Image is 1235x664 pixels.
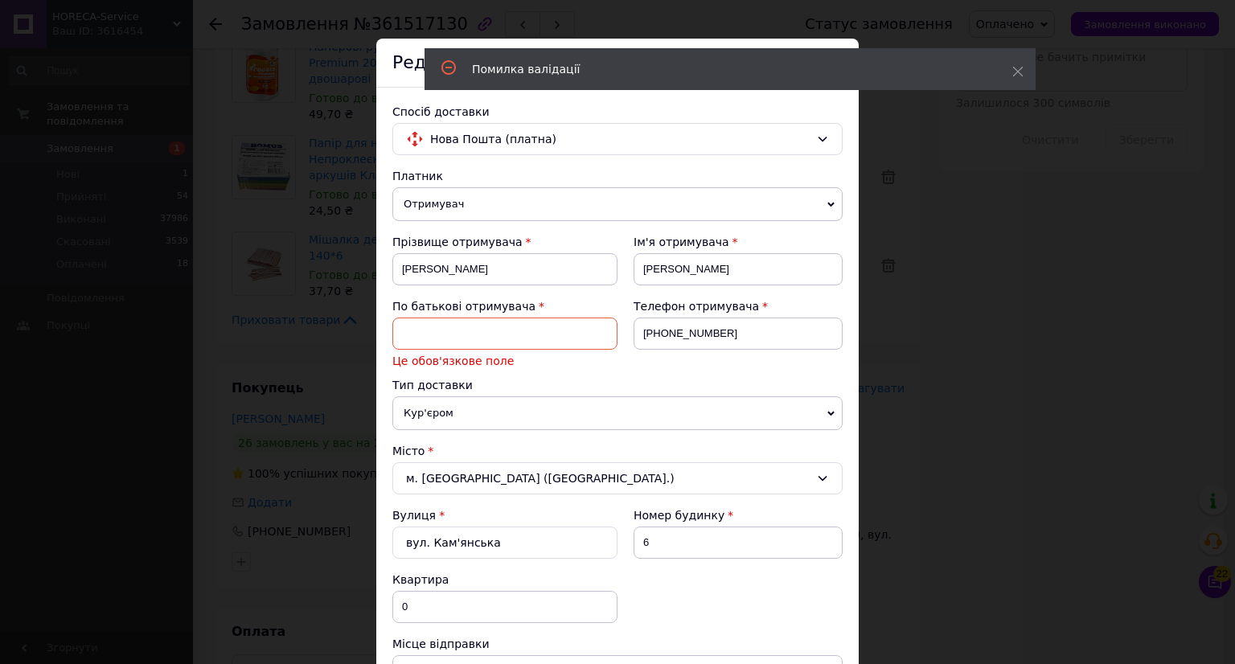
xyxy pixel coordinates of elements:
[392,187,843,221] span: Отримувач
[634,236,729,248] span: Ім'я отримувача
[392,379,473,391] span: Тип доставки
[634,318,843,350] input: +380
[634,300,759,313] span: Телефон отримувача
[472,61,972,77] div: Помилка валідації
[392,637,490,650] span: Місце відправки
[392,443,843,459] div: Місто
[376,39,859,88] div: Редагування доставки
[392,104,843,120] div: Спосіб доставки
[392,573,449,586] span: Квартира
[392,236,523,248] span: Прізвище отримувача
[634,509,724,522] span: Номер будинку
[392,353,617,369] span: Це обов'язкове поле
[430,130,810,148] span: Нова Пошта (платна)
[392,300,535,313] span: По батькові отримувача
[392,396,843,430] span: Кур'єром
[392,509,436,522] label: Вулиця
[392,462,843,494] div: м. [GEOGRAPHIC_DATA] ([GEOGRAPHIC_DATA].)
[392,170,443,182] span: Платник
